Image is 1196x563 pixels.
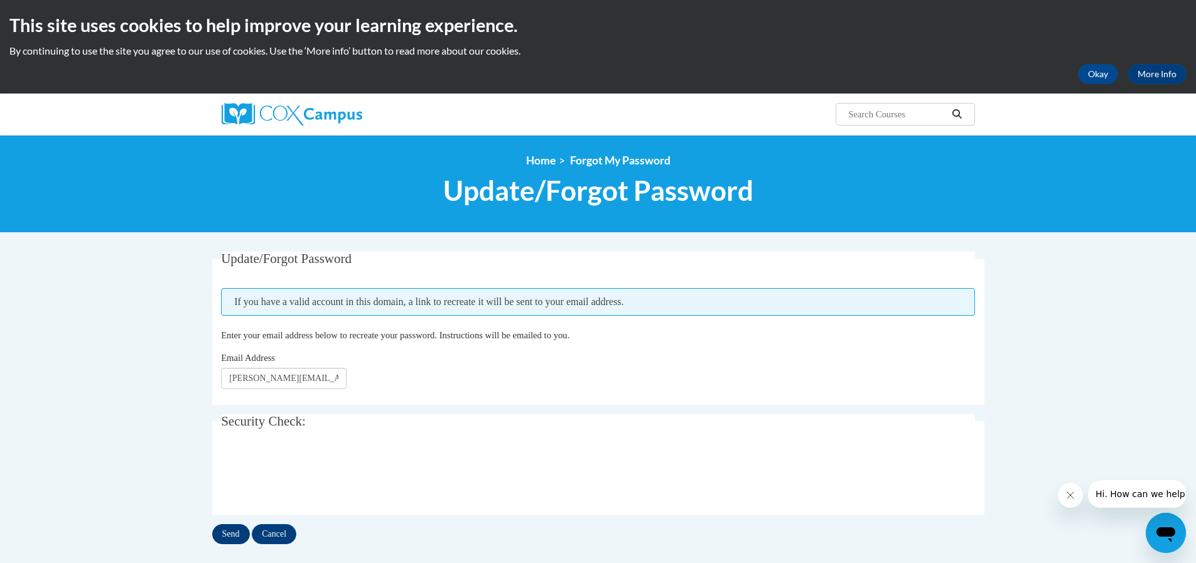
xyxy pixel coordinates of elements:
span: Email Address [221,353,275,363]
input: Cancel [252,524,296,544]
iframe: reCAPTCHA [221,450,412,499]
a: Cox Campus [222,103,460,126]
a: More Info [1128,64,1187,84]
button: Okay [1078,64,1118,84]
span: Enter your email address below to recreate your password. Instructions will be emailed to you. [221,330,569,340]
a: Home [526,154,556,167]
input: Email [221,368,347,389]
iframe: Close message [1058,483,1083,508]
p: By continuing to use the site you agree to our use of cookies. Use the ‘More info’ button to read... [9,44,1187,58]
iframe: Message from company [1088,480,1186,508]
span: Security Check: [221,414,306,429]
img: Cox Campus [222,103,362,126]
span: Hi. How can we help? [8,9,102,19]
iframe: Button to launch messaging window [1146,513,1186,553]
input: Search Courses [847,107,947,122]
span: Forgot My Password [570,154,671,167]
span: Update/Forgot Password [443,174,753,207]
input: Send [212,524,250,544]
h2: This site uses cookies to help improve your learning experience. [9,13,1187,38]
span: Update/Forgot Password [221,251,352,266]
span: If you have a valid account in this domain, a link to recreate it will be sent to your email addr... [221,288,975,316]
button: Search [947,107,966,122]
